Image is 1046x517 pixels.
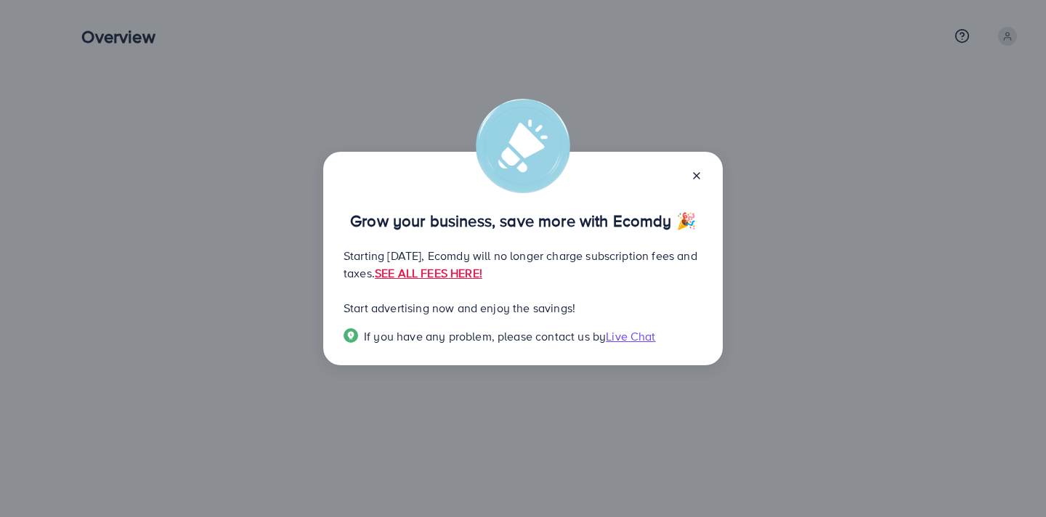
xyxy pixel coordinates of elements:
[344,247,702,282] p: Starting [DATE], Ecomdy will no longer charge subscription fees and taxes.
[344,212,702,229] p: Grow your business, save more with Ecomdy 🎉
[344,299,702,317] p: Start advertising now and enjoy the savings!
[476,99,570,193] img: alert
[375,265,482,281] a: SEE ALL FEES HERE!
[364,328,606,344] span: If you have any problem, please contact us by
[344,328,358,343] img: Popup guide
[606,328,655,344] span: Live Chat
